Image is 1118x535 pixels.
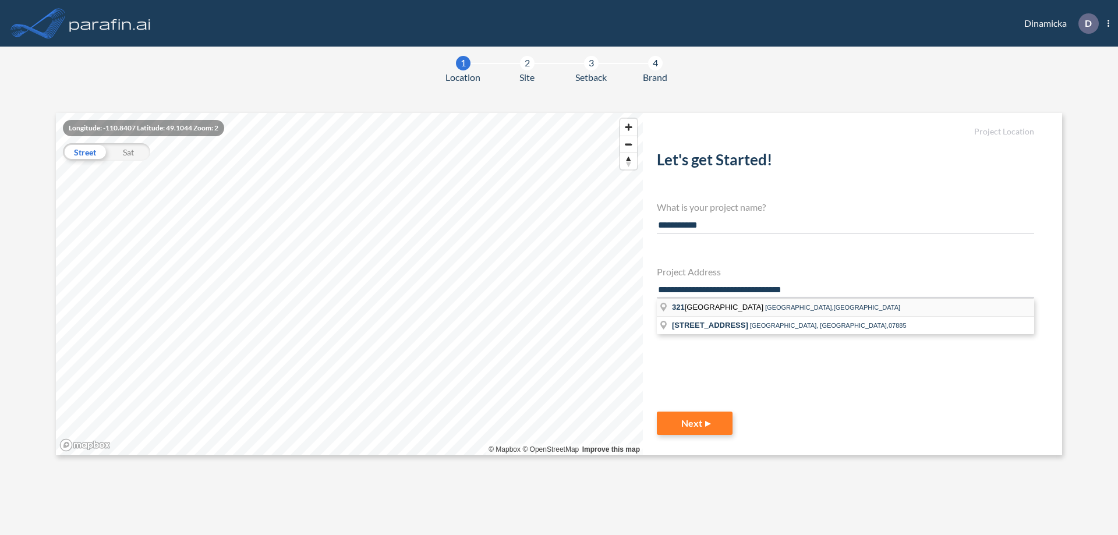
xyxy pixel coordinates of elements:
h5: Project Location [657,127,1034,137]
div: Longitude: -110.8407 Latitude: 49.1044 Zoom: 2 [63,120,224,136]
h4: What is your project name? [657,201,1034,212]
div: 1 [456,56,470,70]
span: [GEOGRAPHIC_DATA], [GEOGRAPHIC_DATA],07885 [750,322,907,329]
span: Location [445,70,480,84]
a: Mapbox [489,445,521,453]
span: 321 [672,303,685,311]
a: Mapbox homepage [59,438,111,452]
span: [GEOGRAPHIC_DATA] [672,303,765,311]
div: 3 [584,56,599,70]
canvas: Map [56,113,643,455]
span: Brand [643,70,667,84]
button: Zoom out [620,136,637,153]
div: Sat [107,143,150,161]
span: Site [519,70,535,84]
a: OpenStreetMap [522,445,579,453]
h2: Let's get Started! [657,151,1034,173]
button: Next [657,412,733,435]
span: [STREET_ADDRESS] [672,321,748,329]
button: Zoom in [620,119,637,136]
img: logo [67,12,153,35]
span: Setback [575,70,607,84]
a: Improve this map [582,445,640,453]
h4: Project Address [657,266,1034,277]
button: Reset bearing to north [620,153,637,169]
div: Dinamicka [1007,13,1109,34]
div: 4 [648,56,663,70]
div: 2 [520,56,535,70]
span: [GEOGRAPHIC_DATA],[GEOGRAPHIC_DATA] [765,304,900,311]
p: D [1085,18,1092,29]
div: Street [63,143,107,161]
